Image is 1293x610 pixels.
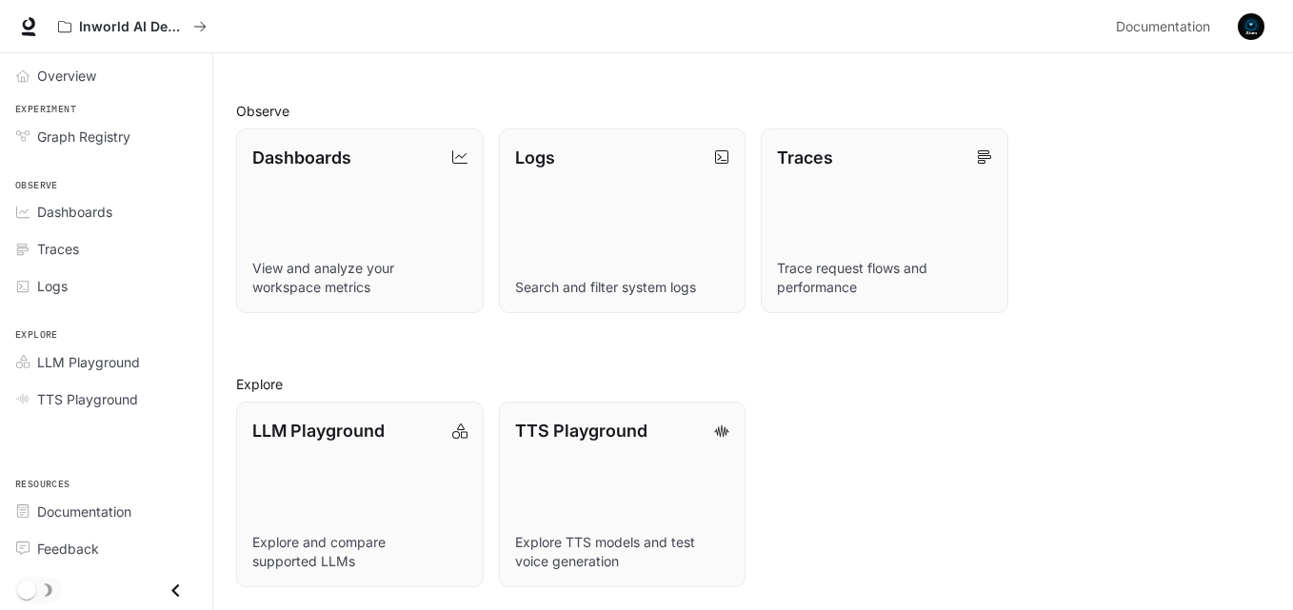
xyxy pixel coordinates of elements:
a: Documentation [1108,8,1224,46]
p: Logs [515,145,555,170]
p: Traces [777,145,833,170]
span: Overview [37,66,96,86]
span: Dashboards [37,202,112,222]
button: Close drawer [154,571,197,610]
p: Explore TTS models and test voice generation [515,533,730,571]
p: View and analyze your workspace metrics [252,259,467,297]
a: TTS PlaygroundExplore TTS models and test voice generation [499,402,746,587]
a: Traces [8,232,205,266]
p: TTS Playground [515,418,647,443]
h2: Observe [236,101,1270,121]
span: Logs [37,276,68,296]
a: LogsSearch and filter system logs [499,128,746,314]
span: Documentation [1116,15,1210,39]
a: Overview [8,59,205,92]
span: Dark mode toggle [17,579,36,600]
button: User avatar [1232,8,1270,46]
button: All workspaces [50,8,215,46]
span: LLM Playground [37,352,140,372]
span: TTS Playground [37,389,138,409]
a: Documentation [8,495,205,528]
span: Feedback [37,539,99,559]
span: Traces [37,239,79,259]
p: Explore and compare supported LLMs [252,533,467,571]
a: TracesTrace request flows and performance [761,128,1008,314]
p: Dashboards [252,145,351,170]
a: TTS Playground [8,383,205,416]
a: Dashboards [8,195,205,228]
a: DashboardsView and analyze your workspace metrics [236,128,484,314]
a: Feedback [8,532,205,565]
a: Graph Registry [8,120,205,153]
p: Inworld AI Demos [79,19,186,35]
h2: Explore [236,374,1270,394]
span: Documentation [37,502,131,521]
a: Logs [8,269,205,303]
img: User avatar [1238,13,1264,40]
span: Graph Registry [37,127,130,147]
p: LLM Playground [252,418,385,443]
a: LLM PlaygroundExplore and compare supported LLMs [236,402,484,587]
p: Trace request flows and performance [777,259,992,297]
a: LLM Playground [8,345,205,379]
p: Search and filter system logs [515,278,730,297]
